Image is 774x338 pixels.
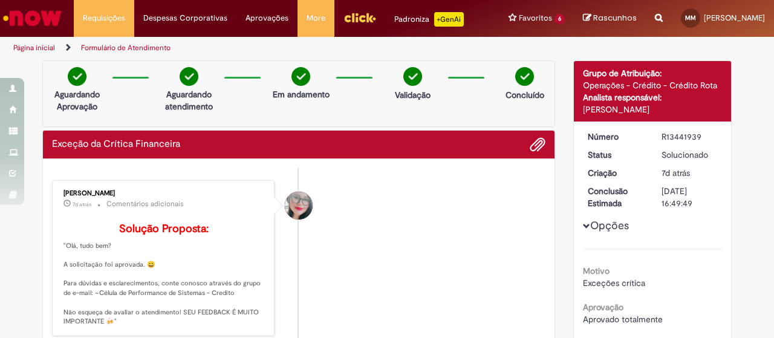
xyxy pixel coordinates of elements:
p: Validação [395,89,431,101]
p: Aguardando atendimento [160,88,218,112]
div: Solucionado [662,149,718,161]
span: 6 [554,14,565,24]
span: 7d atrás [662,167,690,178]
a: Rascunhos [583,13,637,24]
img: check-circle-green.png [403,67,422,86]
img: ServiceNow [1,6,63,30]
div: Analista responsável: [583,91,723,103]
img: click_logo_yellow_360x200.png [343,8,376,27]
span: 7d atrás [73,201,91,208]
div: Grupo de Atribuição: [583,67,723,79]
p: Em andamento [273,88,330,100]
a: Página inicial [13,43,55,53]
div: [PERSON_NAME] [583,103,723,115]
dt: Número [579,131,653,143]
b: Solução Proposta: [119,222,209,236]
img: check-circle-green.png [291,67,310,86]
span: Exceções crítica [583,278,645,288]
div: [DATE] 16:49:49 [662,185,718,209]
h2: Exceção da Crítica Financeira Histórico de tíquete [52,139,180,150]
dt: Criação [579,167,653,179]
span: Requisições [83,12,125,24]
span: Aprovações [246,12,288,24]
span: [PERSON_NAME] [704,13,765,23]
span: Despesas Corporativas [143,12,227,24]
div: 23/08/2025 12:32:19 [662,167,718,179]
a: Formulário de Atendimento [81,43,171,53]
time: 23/08/2025 13:06:45 [73,201,91,208]
ul: Trilhas de página [9,37,507,59]
dt: Conclusão Estimada [579,185,653,209]
div: Franciele Fernanda Melo dos Santos [285,192,313,219]
div: R13441939 [662,131,718,143]
span: More [307,12,325,24]
img: check-circle-green.png [515,67,534,86]
time: 23/08/2025 12:32:19 [662,167,690,178]
div: [PERSON_NAME] [63,190,265,197]
button: Adicionar anexos [530,137,545,152]
div: Padroniza [394,12,464,27]
img: check-circle-green.png [68,67,86,86]
p: Aguardando Aprovação [48,88,106,112]
img: check-circle-green.png [180,67,198,86]
span: MM [685,14,696,22]
dt: Status [579,149,653,161]
b: Aprovação [583,302,623,313]
p: Concluído [506,89,544,101]
span: Favoritos [519,12,552,24]
p: "Olá, tudo bem? A solicitação foi aprovada. 😀 Para dúvidas e esclarecimentos, conte conosco atrav... [63,223,265,327]
span: Aprovado totalmente [583,314,663,325]
b: Motivo [583,265,610,276]
div: Operações - Crédito - Crédito Rota [583,79,723,91]
small: Comentários adicionais [106,199,184,209]
p: +GenAi [434,12,464,27]
span: Rascunhos [593,12,637,24]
